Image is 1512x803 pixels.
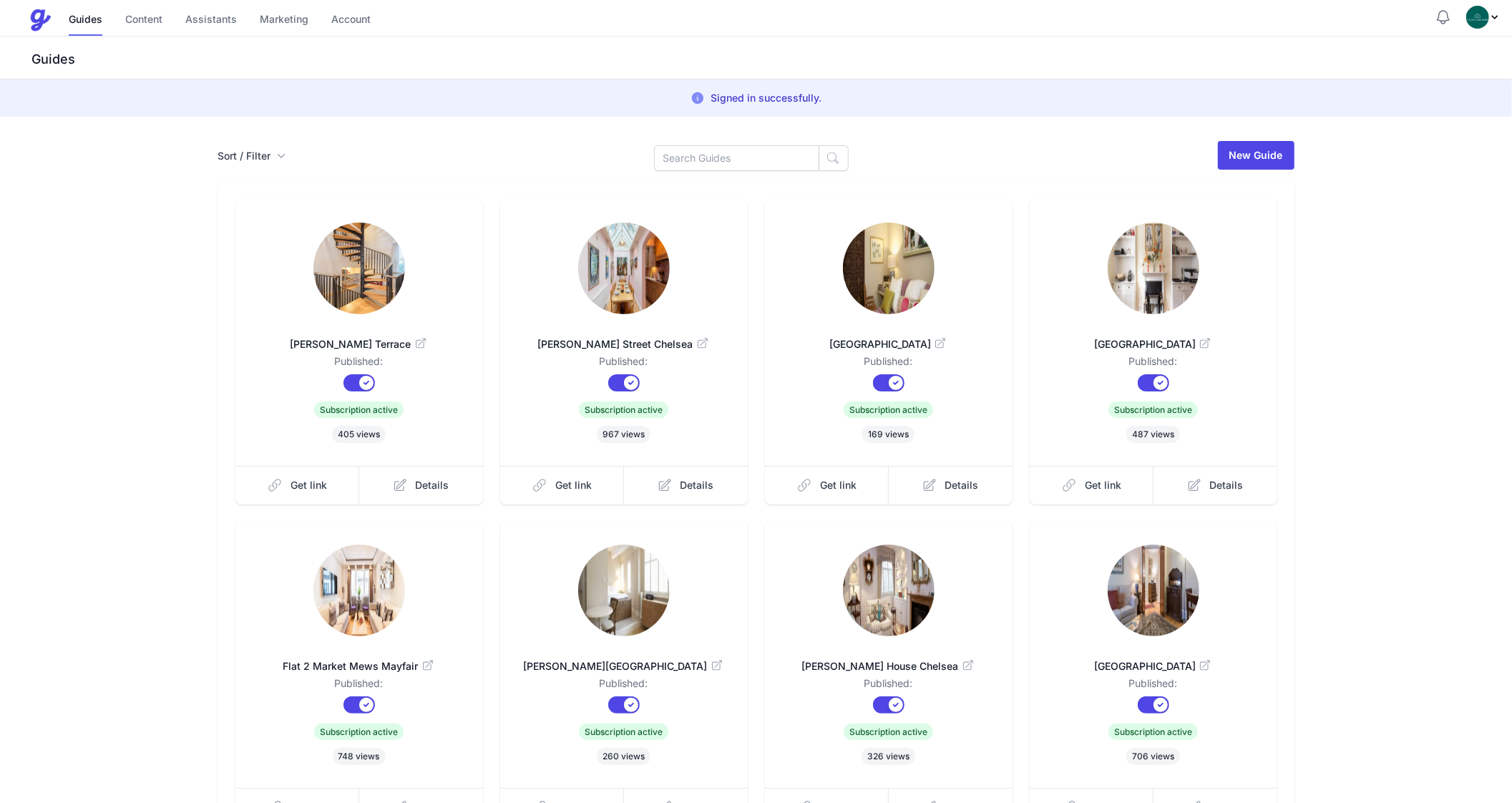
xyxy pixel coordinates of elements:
[523,659,725,673] span: [PERSON_NAME][GEOGRAPHIC_DATA]
[843,223,935,314] img: 9b5v0ir1hdq8hllsqeesm40py5rd
[291,478,327,492] span: Get link
[820,478,857,492] span: Get link
[788,642,990,676] a: [PERSON_NAME] House Chelsea
[1466,6,1489,29] img: oovs19i4we9w73xo0bfpgswpi0cd
[1108,401,1198,418] span: Subscription active
[788,320,990,354] a: [GEOGRAPHIC_DATA]
[788,676,990,696] dd: Published:
[578,223,670,314] img: wq8sw0j47qm6nw759ko380ndfzun
[765,466,889,505] a: Get link
[314,724,404,740] span: Subscription active
[1108,545,1199,636] img: htmfqqdj5w74wrc65s3wna2sgno2
[862,426,914,443] span: 169 views
[333,748,386,765] span: 748 views
[1053,337,1254,351] span: [GEOGRAPHIC_DATA]
[1218,141,1294,170] a: New Guide
[624,466,748,505] a: Details
[1053,642,1254,676] a: [GEOGRAPHIC_DATA]
[788,337,990,351] span: [GEOGRAPHIC_DATA]
[523,354,725,374] dd: Published:
[416,478,449,492] span: Details
[523,676,725,696] dd: Published:
[1466,6,1501,29] div: Profile Menu
[1053,354,1254,374] dd: Published:
[1053,320,1254,354] a: [GEOGRAPHIC_DATA]
[1126,426,1180,443] span: 487 views
[711,91,821,105] p: Signed in successfully.
[258,354,460,374] dd: Published:
[578,545,670,636] img: id17mszkkv9a5w23y0miri8fotce
[500,466,625,505] a: Get link
[1126,748,1180,765] span: 706 views
[1153,466,1277,505] a: Details
[258,676,460,696] dd: Published:
[844,401,933,418] span: Subscription active
[125,5,162,36] a: Content
[258,320,460,354] a: [PERSON_NAME] Terrace
[29,51,1512,68] h3: Guides
[597,748,650,765] span: 260 views
[359,466,483,505] a: Details
[313,545,405,636] img: xcoem7jyjxpu3fgtqe3kd93uc2z7
[1085,478,1121,492] span: Get link
[843,545,935,636] img: qm23tyanh8llne9rmxzedgaebrr7
[69,5,102,36] a: Guides
[523,642,725,676] a: [PERSON_NAME][GEOGRAPHIC_DATA]
[788,659,990,673] span: [PERSON_NAME] House Chelsea
[579,401,668,418] span: Subscription active
[523,337,725,351] span: [PERSON_NAME] Street Chelsea
[331,5,371,36] a: Account
[1435,9,1452,26] button: Notifications
[313,223,405,314] img: mtasz01fldrr9v8cnif9arsj44ov
[654,145,819,171] input: Search Guides
[218,149,286,163] button: Sort / Filter
[314,401,404,418] span: Subscription active
[555,478,592,492] span: Get link
[1210,478,1244,492] span: Details
[597,426,650,443] span: 967 views
[523,320,725,354] a: [PERSON_NAME] Street Chelsea
[889,466,1013,505] a: Details
[1108,223,1199,314] img: hdmgvwaq8kfuacaafu0ghkkjd0oq
[258,642,460,676] a: Flat 2 Market Mews Mayfair
[235,466,360,505] a: Get link
[1030,466,1154,505] a: Get link
[788,354,990,374] dd: Published:
[1108,724,1198,740] span: Subscription active
[185,5,237,36] a: Assistants
[844,724,933,740] span: Subscription active
[332,426,386,443] span: 405 views
[681,478,714,492] span: Details
[945,478,979,492] span: Details
[258,659,460,673] span: Flat 2 Market Mews Mayfair
[579,724,668,740] span: Subscription active
[1053,676,1254,696] dd: Published:
[1053,659,1254,673] span: [GEOGRAPHIC_DATA]
[258,337,460,351] span: [PERSON_NAME] Terrace
[862,748,915,765] span: 326 views
[29,9,52,31] img: Guestive Guides
[260,5,308,36] a: Marketing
